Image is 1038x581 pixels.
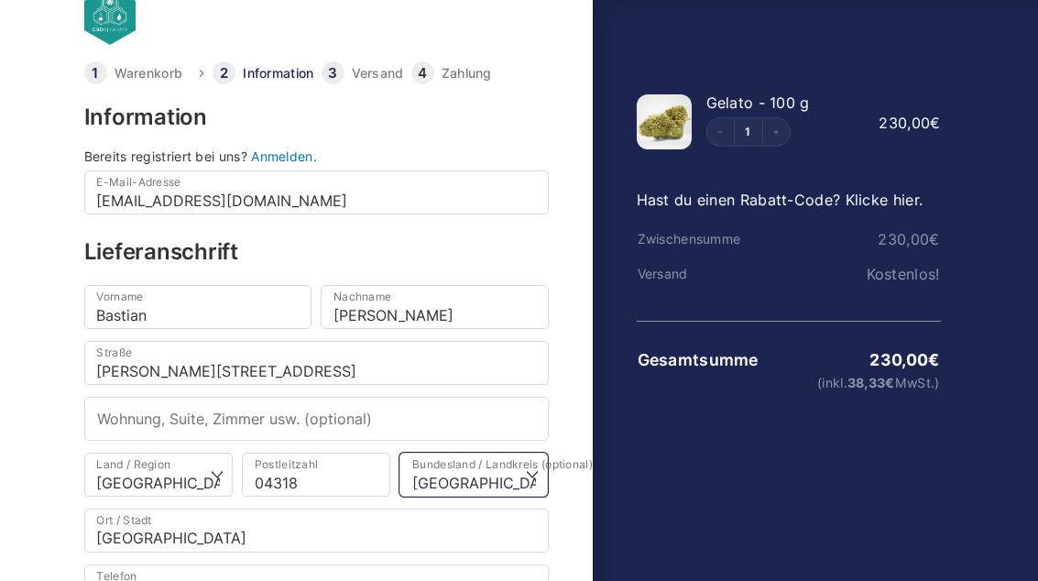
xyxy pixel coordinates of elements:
bdi: 230,00 [879,114,940,132]
span: € [928,350,939,369]
small: (inkl. MwSt.) [760,377,940,389]
h3: Information [84,106,549,128]
span: € [929,230,939,248]
a: Edit [735,126,762,137]
input: Wohnung, Suite, Zimmer usw. (optional) [84,397,549,441]
bdi: 230,00 [869,350,939,369]
input: Nachname [321,285,549,329]
input: Vorname [84,285,312,329]
span: 38,33 [847,375,895,390]
span: € [930,114,940,132]
input: E-Mail-Adresse [84,170,549,214]
h3: Lieferanschrift [84,241,549,263]
th: Gesamtsumme [637,351,759,369]
a: Anmelden. [251,148,317,164]
a: Information [243,67,313,80]
button: Decrement [707,118,735,146]
span: Bereits registriert bei uns? [84,148,247,164]
a: Warenkorb [115,67,183,80]
td: Kostenlos! [738,266,940,282]
a: Versand [352,67,404,80]
span: € [885,375,894,390]
th: Versand [637,267,738,281]
button: Increment [762,118,790,146]
a: Hast du einen Rabatt-Code? Klicke hier. [637,191,923,209]
input: Straße [84,341,549,385]
input: Ort / Stadt [84,509,549,553]
input: Postleitzahl [242,453,390,497]
span: Gelato - 100 g [706,93,810,112]
th: Zwischensumme [637,232,742,247]
a: Zahlung [442,67,492,80]
bdi: 230,00 [878,230,939,248]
